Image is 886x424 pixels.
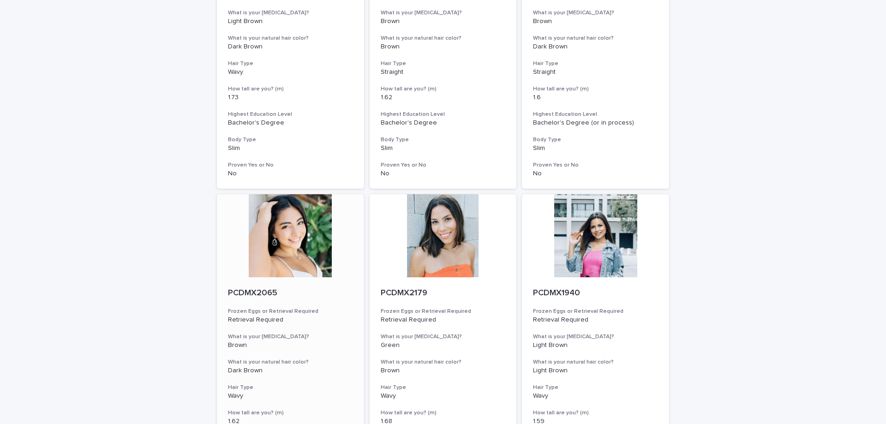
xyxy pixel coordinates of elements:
p: Green [381,341,506,349]
h3: Highest Education Level [533,111,658,118]
h3: Hair Type [533,60,658,67]
p: 1.62 [381,94,506,102]
p: Dark Brown [228,367,353,375]
p: Straight [381,68,506,76]
h3: Highest Education Level [381,111,506,118]
p: Slim [381,144,506,152]
h3: Proven Yes or No [533,161,658,169]
h3: Frozen Eggs or Retrieval Required [381,308,506,315]
p: Wavy [228,392,353,400]
p: Bachelor's Degree (or in process) [533,119,658,127]
h3: Hair Type [381,60,506,67]
p: No [228,170,353,178]
h3: Proven Yes or No [381,161,506,169]
p: Retrieval Required [381,316,506,324]
p: Light Brown [228,18,353,25]
h3: What is your [MEDICAL_DATA]? [228,333,353,340]
p: Dark Brown [533,43,658,51]
p: Retrieval Required [533,316,658,324]
p: PCDMX1940 [533,288,658,299]
h3: What is your natural hair color? [533,358,658,366]
p: Light Brown [533,341,658,349]
p: Wavy [381,392,506,400]
h3: What is your [MEDICAL_DATA]? [533,9,658,17]
p: Light Brown [533,367,658,375]
p: 1.73 [228,94,353,102]
p: 1.6 [533,94,658,102]
p: Wavy [533,392,658,400]
h3: Hair Type [381,384,506,391]
h3: What is your natural hair color? [228,35,353,42]
h3: Proven Yes or No [228,161,353,169]
h3: How tall are you? (m) [228,85,353,93]
h3: How tall are you? (m) [381,85,506,93]
h3: What is your [MEDICAL_DATA]? [381,9,506,17]
p: Brown [533,18,658,25]
p: No [533,170,658,178]
h3: What is your [MEDICAL_DATA]? [228,9,353,17]
p: PCDMX2179 [381,288,506,299]
h3: Body Type [381,136,506,143]
p: PCDMX2065 [228,288,353,299]
h3: What is your natural hair color? [533,35,658,42]
p: Slim [533,144,658,152]
p: Brown [228,341,353,349]
h3: What is your natural hair color? [228,358,353,366]
p: Retrieval Required [228,316,353,324]
p: Brown [381,18,506,25]
h3: Body Type [228,136,353,143]
h3: How tall are you? (m) [533,409,658,417]
p: Bachelor's Degree [228,119,353,127]
h3: How tall are you? (m) [381,409,506,417]
p: Wavy [228,68,353,76]
p: No [381,170,506,178]
p: Brown [381,367,506,375]
h3: Hair Type [228,384,353,391]
p: Slim [228,144,353,152]
p: Dark Brown [228,43,353,51]
p: Brown [381,43,506,51]
h3: Frozen Eggs or Retrieval Required [533,308,658,315]
p: Straight [533,68,658,76]
p: Bachelor's Degree [381,119,506,127]
h3: How tall are you? (m) [533,85,658,93]
h3: What is your natural hair color? [381,358,506,366]
h3: Hair Type [228,60,353,67]
h3: What is your [MEDICAL_DATA]? [533,333,658,340]
h3: Body Type [533,136,658,143]
h3: How tall are you? (m) [228,409,353,417]
h3: What is your [MEDICAL_DATA]? [381,333,506,340]
h3: Frozen Eggs or Retrieval Required [228,308,353,315]
h3: Highest Education Level [228,111,353,118]
h3: Hair Type [533,384,658,391]
h3: What is your natural hair color? [381,35,506,42]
